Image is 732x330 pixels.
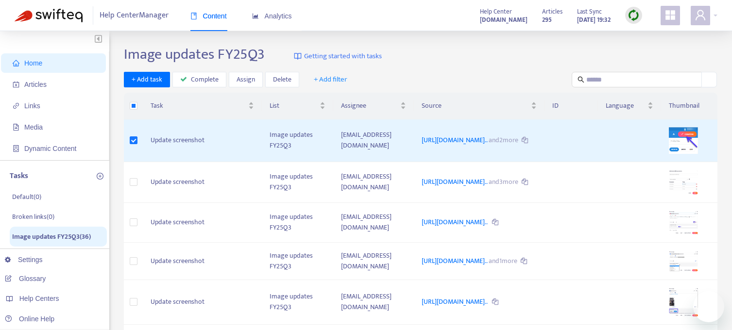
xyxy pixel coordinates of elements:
span: Articles [24,81,47,88]
button: + Add filter [306,72,355,87]
span: account-book [13,81,19,88]
td: [EMAIL_ADDRESS][DOMAIN_NAME] [333,243,414,280]
span: Source [422,100,529,111]
a: [URL][DOMAIN_NAME].. [422,255,489,266]
span: Task [151,100,246,111]
a: [URL][DOMAIN_NAME].. [422,216,489,228]
td: [EMAIL_ADDRESS][DOMAIN_NAME] [333,203,414,243]
span: user [695,9,706,21]
strong: [DOMAIN_NAME] [480,15,528,25]
span: Delete [273,74,291,85]
a: Getting started with tasks [294,46,382,67]
span: and 2 more [489,134,518,146]
a: [URL][DOMAIN_NAME].. [422,296,489,307]
td: Update screenshot [143,280,262,325]
span: search [578,76,584,83]
span: + Add filter [314,74,347,85]
td: Update screenshot [143,243,262,280]
span: Analytics [252,12,292,20]
button: Assign [229,72,263,87]
img: media-preview [669,170,698,195]
a: [URL][DOMAIN_NAME].. [422,134,489,146]
td: Update screenshot [143,203,262,243]
p: Tasks [10,170,28,182]
img: media-preview [669,288,698,316]
td: [EMAIL_ADDRESS][DOMAIN_NAME] [333,280,414,325]
span: container [13,145,19,152]
a: Settings [5,256,43,264]
img: media-preview [669,211,698,234]
img: sync.dc5367851b00ba804db3.png [628,9,640,21]
td: Image updates FY25Q3 [262,243,333,280]
th: List [262,93,333,119]
span: appstore [664,9,676,21]
strong: 295 [542,15,552,25]
img: media-preview [669,251,698,271]
span: Assignee [341,100,398,111]
img: media-preview [669,127,698,154]
span: book [190,13,197,19]
td: Image updates FY25Q3 [262,280,333,325]
td: [EMAIL_ADDRESS][DOMAIN_NAME] [333,162,414,203]
th: Assignee [333,93,414,119]
td: Image updates FY25Q3 [262,162,333,203]
h2: Image updates FY25Q3 [124,46,265,63]
span: Content [190,12,227,20]
span: Articles [542,6,562,17]
span: plus-circle [97,173,103,180]
span: List [270,100,318,111]
a: Online Help [5,315,54,323]
th: ID [545,93,598,119]
span: area-chart [252,13,259,19]
p: Broken links ( 0 ) [12,212,54,222]
span: + Add task [132,74,162,85]
span: Media [24,123,43,131]
span: link [13,102,19,109]
strong: [DATE] 19:32 [577,15,611,25]
span: Home [24,59,42,67]
th: Task [143,93,262,119]
th: Language [598,93,661,119]
td: Update screenshot [143,119,262,162]
a: [DOMAIN_NAME] [480,14,528,25]
button: Delete [265,72,299,87]
td: [EMAIL_ADDRESS][DOMAIN_NAME] [333,119,414,162]
td: Image updates FY25Q3 [262,119,333,162]
span: Complete [191,74,219,85]
td: Image updates FY25Q3 [262,203,333,243]
img: image-link [294,52,302,60]
iframe: Button to launch messaging window [693,291,724,322]
span: Help Centers [19,295,59,302]
img: Swifteq [15,9,83,22]
th: Source [414,93,545,119]
a: Glossary [5,275,46,282]
span: Language [606,100,646,111]
span: Help Center Manager [100,6,169,25]
span: and 1 more [489,255,517,266]
td: Update screenshot [143,162,262,203]
button: Complete [172,72,226,87]
span: Getting started with tasks [304,51,382,62]
p: Image updates FY25Q3 ( 36 ) [12,231,91,242]
span: file-image [13,124,19,131]
span: Dynamic Content [24,145,76,152]
button: + Add task [124,72,170,87]
span: home [13,60,19,66]
p: Default ( 0 ) [12,192,41,202]
span: Last Sync [577,6,602,17]
span: Help Center [480,6,512,17]
a: [URL][DOMAIN_NAME].. [422,176,489,187]
span: Assign [237,74,255,85]
span: and 3 more [489,176,518,187]
span: Links [24,102,40,110]
th: Thumbnail [661,93,717,119]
